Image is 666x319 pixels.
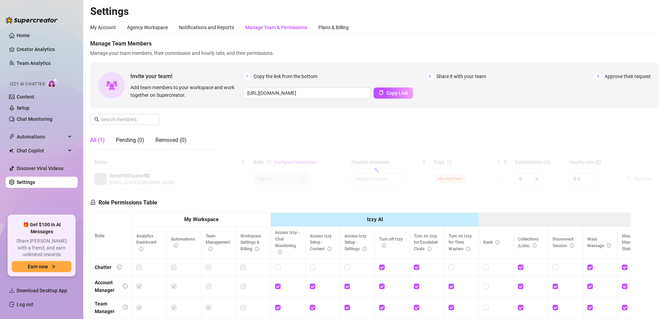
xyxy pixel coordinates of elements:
[495,240,499,244] span: info-circle
[449,234,472,252] span: Turn on Izzy for Time Wasters
[414,234,438,252] span: Turn on Izzy for Escalated Chats
[95,300,117,315] div: Team Manager
[171,237,195,248] span: Automations
[91,213,132,259] th: Role
[427,247,432,251] span: info-circle
[48,78,58,88] img: AI Chatter
[17,116,52,122] a: Chat Monitoring
[155,136,187,144] div: Removed (0)
[594,73,602,80] span: 3
[243,73,251,80] span: 1
[127,24,168,31] div: Agency Workspace
[6,17,58,24] img: logo-BBDzfeDw.svg
[9,288,15,293] span: download
[518,237,539,248] span: Collections (Lists)
[254,73,317,80] span: Copy the link from the bottom
[17,166,63,171] a: Discover Viral Videos
[179,24,234,31] div: Notifications and Reports
[607,243,611,247] span: info-circle
[12,221,71,235] span: 🎁 Get $100 in AI Messages
[90,40,659,48] span: Manage Team Members
[139,247,143,251] span: info-circle
[587,237,611,248] span: Mass Message
[310,234,332,252] span: Access Izzy Setup - Content
[123,305,128,310] span: info-circle
[51,264,55,269] span: arrow-right
[206,234,230,252] span: Team Management
[344,234,367,252] span: Access Izzy Setup - Settings
[95,263,111,271] div: Chatter
[245,24,307,31] div: Manage Team & Permissions
[17,145,66,156] span: Chat Copilot
[17,94,34,100] a: Content
[532,243,537,247] span: info-circle
[9,134,15,140] span: thunderbolt
[436,73,486,80] span: Share it with your team
[386,90,408,96] span: Copy Link
[90,49,659,57] span: Manage your team members, their commission and hourly rate, and their permissions.
[605,73,651,80] span: Approve their request
[318,24,349,31] div: Plans & Billing
[17,288,67,293] span: Download Desktop App
[367,216,383,223] strong: Izzy AI
[116,136,144,144] div: Pending (0)
[12,261,71,272] button: Earn nowarrow-right
[123,284,128,288] span: info-circle
[17,60,51,66] a: Team Analytics
[90,136,105,144] div: All (1)
[553,237,574,248] span: Disconnect Session
[17,105,29,111] a: Setup
[90,200,96,205] span: lock
[466,247,470,251] span: info-circle
[90,199,157,207] h5: Role Permissions Table
[370,168,379,177] span: loading
[379,237,403,248] span: Turn off Izzy
[12,238,71,258] span: Share [PERSON_NAME] with a friend, and earn unlimited rewards
[379,90,384,95] span: copy
[95,279,117,294] div: Account Manager
[130,72,243,81] span: Invite your team!
[130,84,240,99] span: Add team members to your workspace and work together on Supercreator.
[327,247,332,251] span: info-circle
[255,247,259,251] span: info-circle
[278,250,282,254] span: info-circle
[117,265,122,269] span: info-circle
[382,243,386,247] span: info-circle
[240,234,261,252] span: Workspace Settings & Billing
[17,131,66,142] span: Automations
[426,73,434,80] span: 2
[17,33,30,38] a: Home
[483,240,499,245] span: Bank
[17,302,33,307] a: Log out
[362,247,367,251] span: info-circle
[90,5,659,18] h2: Settings
[275,230,300,255] span: Access Izzy - Chat Monitoring
[90,24,116,31] div: My Account
[10,81,45,87] span: Izzy AI Chatter
[17,179,35,185] a: Settings
[622,234,639,252] span: Mass Message Stats
[174,243,178,247] span: info-circle
[374,87,413,99] button: Copy Link
[208,247,213,251] span: info-circle
[9,148,14,153] img: Chat Copilot
[28,264,48,269] span: Earn now
[101,116,150,123] input: Search members
[184,216,219,223] strong: My Workspace
[17,44,72,55] a: Creator Analytics
[570,243,574,247] span: info-circle
[94,117,99,122] span: search
[136,234,156,252] span: Analytics Dashboard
